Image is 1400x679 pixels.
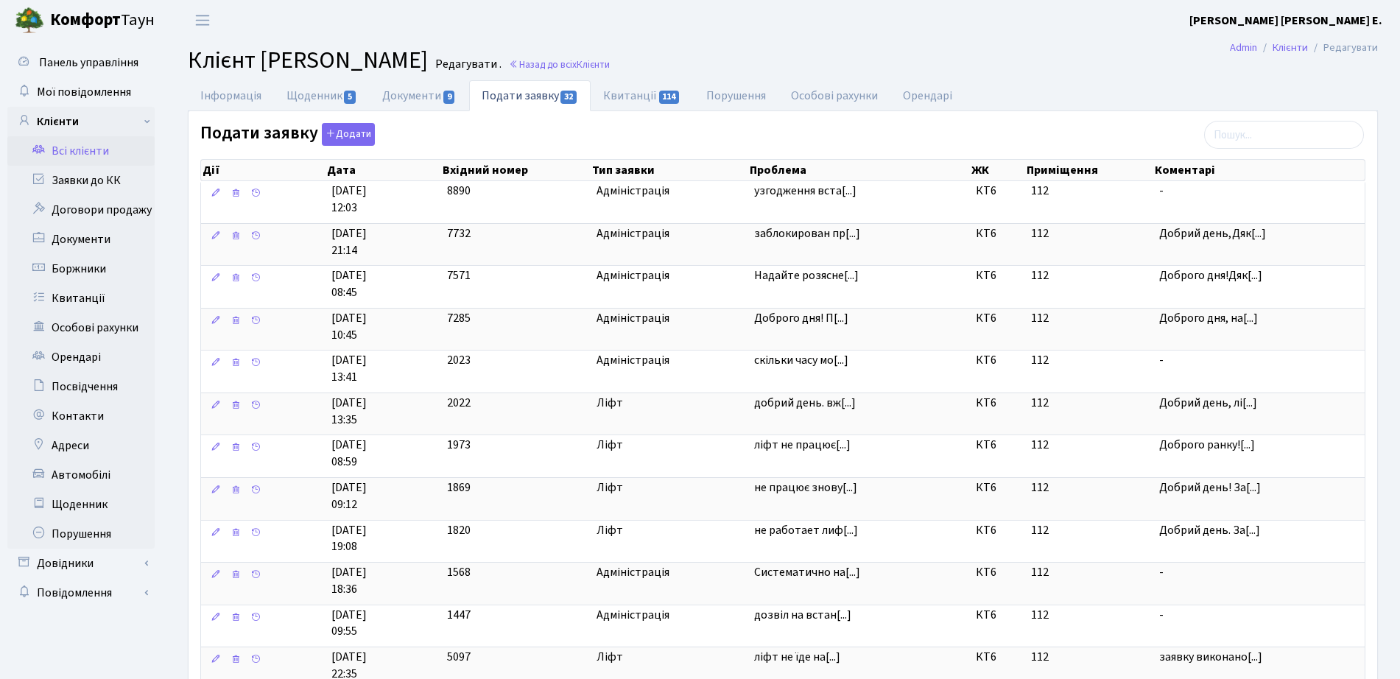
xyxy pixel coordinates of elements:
[7,254,155,284] a: Боржники
[754,183,856,199] span: узгодження вста[...]
[1025,160,1154,180] th: Приміщення
[509,57,610,71] a: Назад до всіхКлієнти
[1159,649,1262,665] span: заявку виконано[...]
[447,352,471,368] span: 2023
[447,649,471,665] span: 5097
[7,284,155,313] a: Квитанції
[1189,13,1382,29] b: [PERSON_NAME] [PERSON_NAME] Е.
[7,48,155,77] a: Панель управління
[597,225,742,242] span: Адміністрація
[976,479,1019,496] span: КТ6
[1159,225,1266,242] span: Добрий день,Дяк[...]
[331,437,435,471] span: [DATE] 08:59
[976,607,1019,624] span: КТ6
[1204,121,1364,149] input: Пошук...
[447,225,471,242] span: 7732
[331,522,435,556] span: [DATE] 19:08
[7,578,155,608] a: Повідомлення
[331,267,435,301] span: [DATE] 08:45
[1031,607,1049,623] span: 112
[331,479,435,513] span: [DATE] 09:12
[597,183,742,200] span: Адміністрація
[447,310,471,326] span: 7285
[331,564,435,598] span: [DATE] 18:36
[184,8,221,32] button: Переключити навігацію
[970,160,1025,180] th: ЖК
[7,136,155,166] a: Всі клієнти
[37,84,131,100] span: Мої повідомлення
[188,43,428,77] span: Клієнт [PERSON_NAME]
[1031,183,1049,199] span: 112
[1031,225,1049,242] span: 112
[597,607,742,624] span: Адміністрація
[1208,32,1400,63] nav: breadcrumb
[370,80,468,111] a: Документи
[322,123,375,146] button: Подати заявку
[976,395,1019,412] span: КТ6
[7,431,155,460] a: Адреси
[1031,479,1049,496] span: 112
[597,310,742,327] span: Адміністрація
[976,352,1019,369] span: КТ6
[200,123,375,146] label: Подати заявку
[1159,564,1359,581] span: -
[778,80,890,111] a: Особові рахунки
[754,607,851,623] span: дозвіл на встан[...]
[597,267,742,284] span: Адміністрація
[331,395,435,429] span: [DATE] 13:35
[7,490,155,519] a: Щоденник
[597,395,742,412] span: Ліфт
[1153,160,1365,180] th: Коментарі
[591,80,693,111] a: Квитанції
[890,80,965,111] a: Орендарі
[1031,564,1049,580] span: 112
[7,166,155,195] a: Заявки до КК
[754,479,857,496] span: не працює знову[...]
[1159,183,1359,200] span: -
[50,8,155,33] span: Таун
[754,649,840,665] span: ліфт не їде на[...]
[1308,40,1378,56] li: Редагувати
[597,649,742,666] span: Ліфт
[591,160,748,180] th: Тип заявки
[7,519,155,549] a: Порушення
[1159,395,1257,411] span: Добрий день, лі[...]
[1031,395,1049,411] span: 112
[976,267,1019,284] span: КТ6
[469,80,591,111] a: Подати заявку
[976,183,1019,200] span: КТ6
[15,6,44,35] img: logo.png
[597,479,742,496] span: Ліфт
[7,225,155,254] a: Документи
[447,564,471,580] span: 1568
[318,121,375,147] a: Додати
[447,183,471,199] span: 8890
[597,437,742,454] span: Ліфт
[597,522,742,539] span: Ліфт
[7,372,155,401] a: Посвідчення
[577,57,610,71] span: Клієнти
[326,160,441,180] th: Дата
[447,607,471,623] span: 1447
[447,479,471,496] span: 1869
[1159,522,1260,538] span: Добрий день. За[...]
[754,225,860,242] span: заблокирован пр[...]
[7,549,155,578] a: Довідники
[748,160,970,180] th: Проблема
[560,91,577,104] span: 32
[754,437,851,453] span: ліфт не працює[...]
[754,522,858,538] span: не работает лиф[...]
[754,352,848,368] span: скільки часу мо[...]
[1031,649,1049,665] span: 112
[754,267,859,284] span: Надайте розясне[...]
[1159,352,1359,369] span: -
[1031,437,1049,453] span: 112
[447,267,471,284] span: 7571
[754,310,848,326] span: Доброго дня! П[...]
[754,395,856,411] span: добрий день. вж[...]
[447,522,471,538] span: 1820
[188,80,274,111] a: Інформація
[1159,607,1359,624] span: -
[331,183,435,217] span: [DATE] 12:03
[432,57,502,71] small: Редагувати .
